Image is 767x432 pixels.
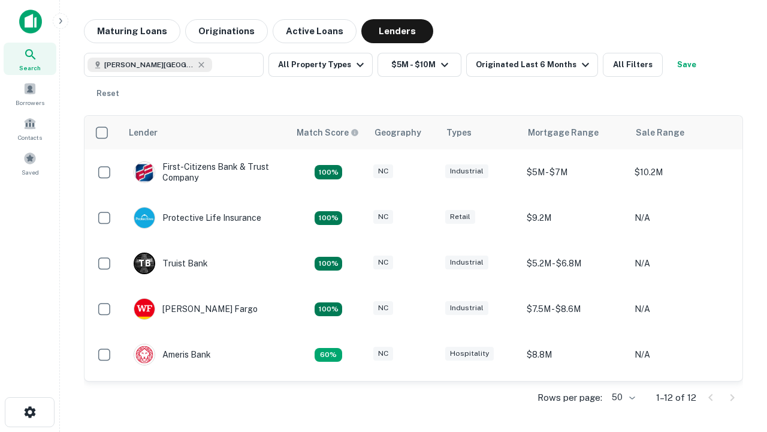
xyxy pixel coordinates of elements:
[315,302,342,317] div: Matching Properties: 2, hasApolloMatch: undefined
[521,286,629,332] td: $7.5M - $8.6M
[445,301,488,315] div: Industrial
[629,377,736,423] td: N/A
[445,256,488,269] div: Industrial
[528,125,599,140] div: Mortgage Range
[373,301,393,315] div: NC
[4,147,56,179] a: Saved
[134,207,261,229] div: Protective Life Insurance
[521,332,629,377] td: $8.8M
[18,133,42,142] span: Contacts
[268,53,373,77] button: All Property Types
[134,344,155,365] img: picture
[297,126,359,139] div: Capitalize uses an advanced AI algorithm to match your search with the best lender. The match sco...
[16,98,44,107] span: Borrowers
[373,164,393,178] div: NC
[185,19,268,43] button: Originations
[629,332,736,377] td: N/A
[445,164,488,178] div: Industrial
[134,253,208,274] div: Truist Bank
[629,241,736,286] td: N/A
[373,210,393,224] div: NC
[446,125,472,140] div: Types
[439,116,521,149] th: Types
[84,19,180,43] button: Maturing Loans
[315,348,342,362] div: Matching Properties: 1, hasApolloMatch: undefined
[445,210,475,224] div: Retail
[315,211,342,226] div: Matching Properties: 2, hasApolloMatch: undefined
[134,298,258,320] div: [PERSON_NAME] Fargo
[315,165,342,179] div: Matching Properties: 2, hasApolloMatch: undefined
[521,241,629,286] td: $5.2M - $6.8M
[4,112,56,145] a: Contacts
[134,161,277,183] div: First-citizens Bank & Trust Company
[19,63,41,73] span: Search
[129,125,158,140] div: Lender
[134,299,155,319] img: picture
[656,391,696,405] p: 1–12 of 12
[134,208,155,228] img: picture
[134,162,155,182] img: picture
[629,286,736,332] td: N/A
[122,116,289,149] th: Lender
[378,53,461,77] button: $5M - $10M
[134,344,211,365] div: Ameris Bank
[629,116,736,149] th: Sale Range
[466,53,598,77] button: Originated Last 6 Months
[104,59,194,70] span: [PERSON_NAME][GEOGRAPHIC_DATA], [GEOGRAPHIC_DATA]
[476,58,593,72] div: Originated Last 6 Months
[297,126,357,139] h6: Match Score
[445,347,494,361] div: Hospitality
[4,77,56,110] a: Borrowers
[373,256,393,269] div: NC
[668,53,706,77] button: Save your search to get updates of matches that match your search criteria.
[289,116,367,149] th: Capitalize uses an advanced AI algorithm to match your search with the best lender. The match sco...
[636,125,684,140] div: Sale Range
[315,257,342,271] div: Matching Properties: 3, hasApolloMatch: undefined
[373,347,393,361] div: NC
[367,116,439,149] th: Geography
[521,116,629,149] th: Mortgage Range
[22,167,39,177] span: Saved
[89,82,127,106] button: Reset
[629,149,736,195] td: $10.2M
[4,43,56,75] a: Search
[273,19,357,43] button: Active Loans
[19,10,42,34] img: capitalize-icon.png
[707,298,767,355] iframe: Chat Widget
[521,195,629,241] td: $9.2M
[629,195,736,241] td: N/A
[361,19,433,43] button: Lenders
[375,125,421,140] div: Geography
[537,391,602,405] p: Rows per page:
[521,149,629,195] td: $5M - $7M
[607,389,637,406] div: 50
[521,377,629,423] td: $9.2M
[138,257,150,270] p: T B
[603,53,663,77] button: All Filters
